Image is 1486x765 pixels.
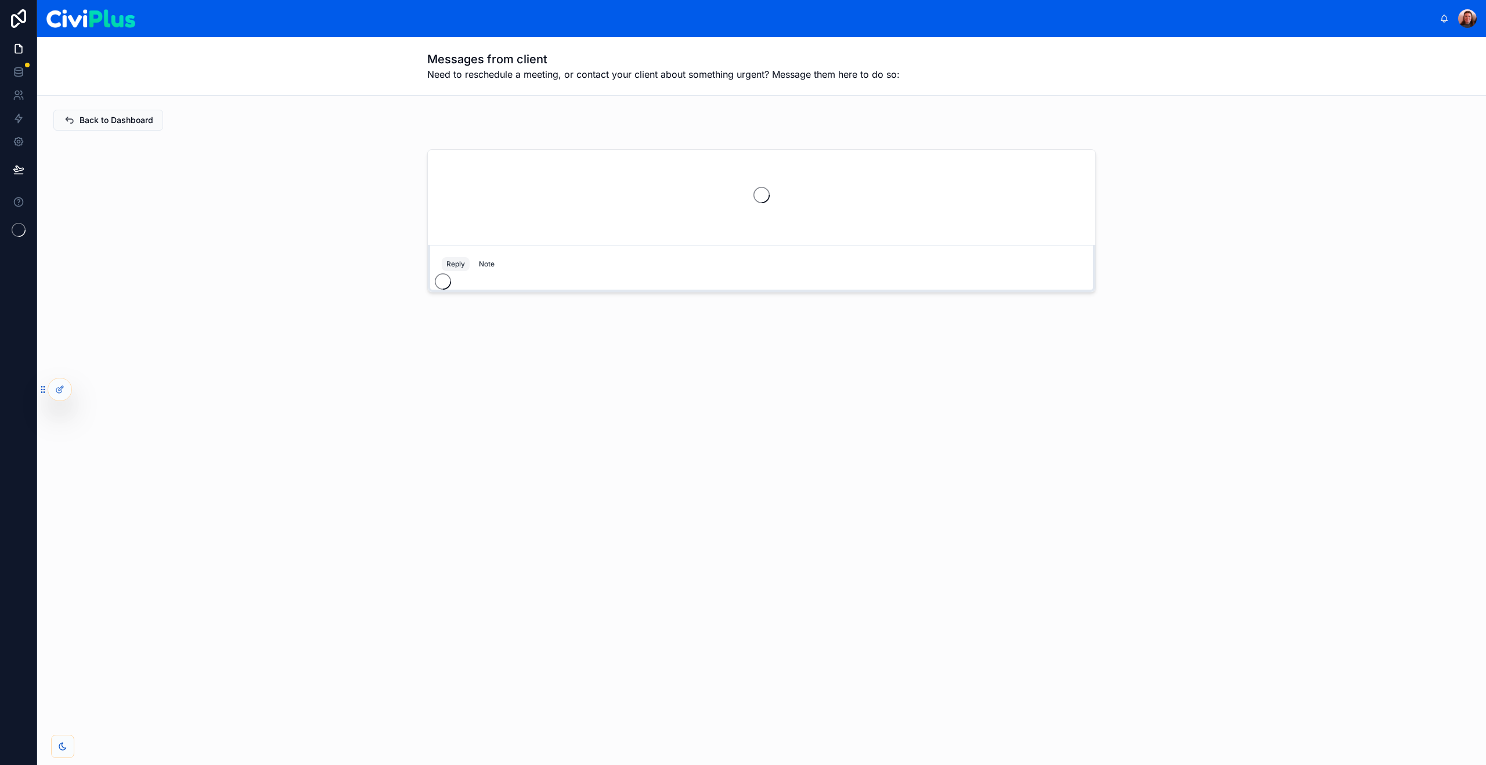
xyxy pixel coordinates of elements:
[80,114,153,126] span: Back to Dashboard
[53,110,163,131] button: Back to Dashboard
[427,51,900,67] h1: Messages from client
[442,257,470,271] button: Reply
[479,259,495,269] div: Note
[145,16,1440,21] div: scrollable content
[427,67,900,81] span: Need to reschedule a meeting, or contact your client about something urgent? Message them here to...
[46,9,135,28] img: App logo
[474,257,499,271] button: Note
